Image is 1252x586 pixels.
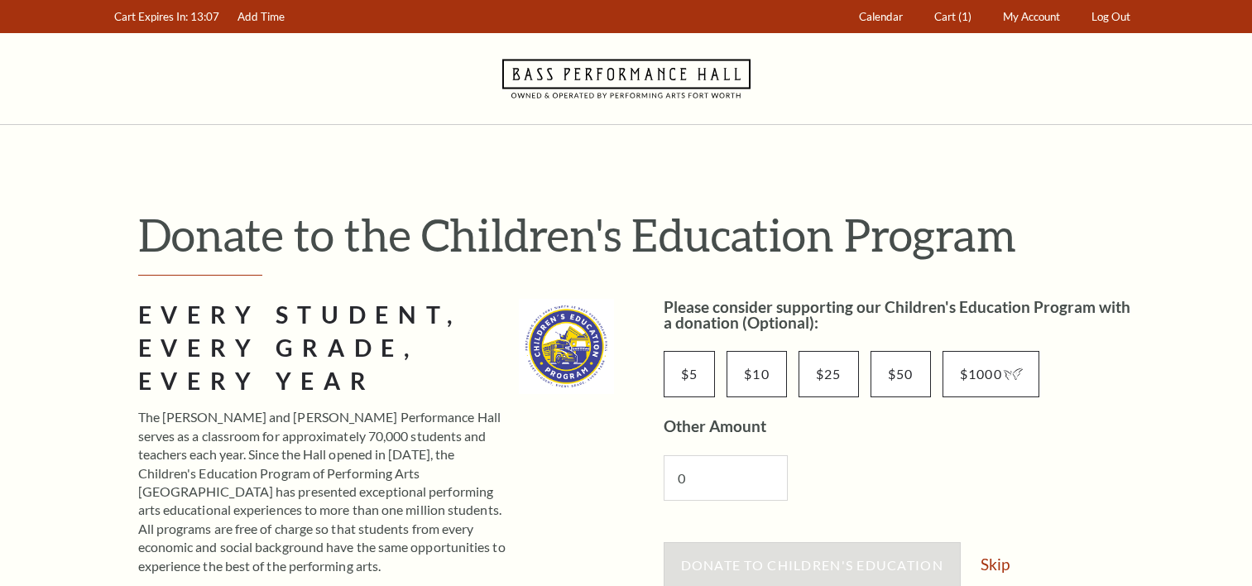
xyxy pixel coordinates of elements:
span: Cart [934,10,956,23]
h1: Donate to the Children's Education Program [138,208,1139,262]
a: My Account [995,1,1067,33]
input: $10 [727,351,787,397]
label: Other Amount [664,416,766,435]
input: $50 [871,351,931,397]
label: Please consider supporting our Children's Education Program with a donation (Optional): [664,297,1130,332]
span: (1) [958,10,971,23]
span: Calendar [859,10,903,23]
span: 13:07 [190,10,219,23]
span: Donate to Children's Education [681,557,943,573]
a: Skip [981,556,1010,572]
span: My Account [1003,10,1060,23]
a: Calendar [851,1,910,33]
input: $25 [799,351,859,397]
a: Log Out [1083,1,1138,33]
p: The [PERSON_NAME] and [PERSON_NAME] Performance Hall serves as a classroom for approximately 70,0... [138,408,507,575]
a: Cart (1) [926,1,979,33]
h2: Every Student, Every Grade, Every Year [138,299,507,398]
a: Add Time [229,1,292,33]
input: $1000 [943,351,1039,397]
span: Cart Expires In: [114,10,188,23]
img: cep_logo_2022_standard_335x335.jpg [519,299,614,394]
input: $5 [664,351,716,397]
